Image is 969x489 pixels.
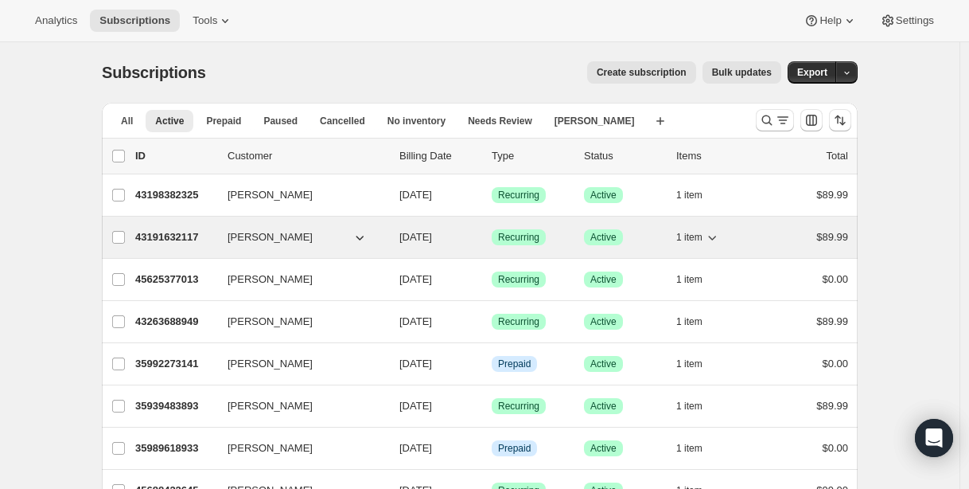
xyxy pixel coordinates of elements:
[135,148,848,164] div: IDCustomerBilling DateTypeStatusItemsTotal
[584,148,664,164] p: Status
[399,400,432,412] span: [DATE]
[228,440,313,456] span: [PERSON_NAME]
[399,315,432,327] span: [DATE]
[135,314,215,330] p: 43263688949
[676,226,720,248] button: 1 item
[498,231,539,244] span: Recurring
[676,148,756,164] div: Items
[648,110,673,132] button: Create new view
[816,315,848,327] span: $89.99
[135,229,215,245] p: 43191632117
[135,356,215,372] p: 35992273141
[590,442,617,455] span: Active
[135,187,215,203] p: 43198382325
[498,189,539,201] span: Recurring
[676,400,702,413] span: 1 item
[676,358,702,370] span: 1 item
[135,268,848,291] div: 45625377013[PERSON_NAME][DATE]SuccessRecurringSuccessActive1 item$0.00
[135,395,848,417] div: 35939483893[PERSON_NAME][DATE]SuccessRecurringSuccessActive1 item$89.99
[590,273,617,286] span: Active
[228,272,313,288] span: [PERSON_NAME]
[822,273,848,285] span: $0.00
[228,187,313,203] span: [PERSON_NAME]
[228,314,313,330] span: [PERSON_NAME]
[498,273,539,286] span: Recurring
[702,61,781,84] button: Bulk updates
[102,64,206,81] span: Subscriptions
[498,315,539,328] span: Recurring
[320,115,365,127] span: Cancelled
[135,398,215,414] p: 35939483893
[228,356,313,372] span: [PERSON_NAME]
[206,115,241,127] span: Prepaid
[399,148,479,164] p: Billing Date
[676,273,702,286] span: 1 item
[218,309,377,334] button: [PERSON_NAME]
[676,353,720,375] button: 1 item
[797,66,827,79] span: Export
[819,14,841,27] span: Help
[228,398,313,414] span: [PERSON_NAME]
[218,393,377,419] button: [PERSON_NAME]
[829,109,851,131] button: Sort the results
[135,148,215,164] p: ID
[788,61,837,84] button: Export
[155,115,184,127] span: Active
[816,231,848,243] span: $89.99
[135,440,215,456] p: 35989618933
[676,395,720,417] button: 1 item
[676,268,720,291] button: 1 item
[587,61,696,84] button: Create subscription
[816,400,848,412] span: $89.99
[915,419,953,457] div: Open Intercom Messenger
[756,109,794,131] button: Search and filter results
[676,442,702,455] span: 1 item
[135,272,215,288] p: 45625377013
[399,358,432,370] span: [DATE]
[35,14,77,27] span: Analytics
[676,189,702,201] span: 1 item
[399,273,432,285] span: [DATE]
[218,436,377,461] button: [PERSON_NAME]
[794,10,866,32] button: Help
[676,315,702,328] span: 1 item
[218,182,377,208] button: [PERSON_NAME]
[228,148,387,164] p: Customer
[218,225,377,250] button: [PERSON_NAME]
[399,442,432,454] span: [DATE]
[800,109,823,131] button: Customize table column order and visibility
[263,115,298,127] span: Paused
[597,66,687,79] span: Create subscription
[135,311,848,333] div: 43263688949[PERSON_NAME][DATE]SuccessRecurringSuccessActive1 item$89.99
[399,231,432,243] span: [DATE]
[498,442,531,455] span: Prepaid
[555,115,635,127] span: [PERSON_NAME]
[218,267,377,292] button: [PERSON_NAME]
[183,10,243,32] button: Tools
[498,358,531,370] span: Prepaid
[590,358,617,370] span: Active
[822,442,848,454] span: $0.00
[822,358,848,370] span: $0.00
[676,437,720,460] button: 1 item
[676,231,702,244] span: 1 item
[590,400,617,413] span: Active
[816,189,848,201] span: $89.99
[827,148,848,164] p: Total
[90,10,180,32] button: Subscriptions
[492,148,571,164] div: Type
[676,184,720,206] button: 1 item
[712,66,772,79] span: Bulk updates
[218,351,377,377] button: [PERSON_NAME]
[135,353,848,375] div: 35992273141[PERSON_NAME][DATE]InfoPrepaidSuccessActive1 item$0.00
[193,14,217,27] span: Tools
[99,14,170,27] span: Subscriptions
[135,437,848,460] div: 35989618933[PERSON_NAME][DATE]InfoPrepaidSuccessActive1 item$0.00
[468,115,532,127] span: Needs Review
[25,10,87,32] button: Analytics
[676,311,720,333] button: 1 item
[498,400,539,413] span: Recurring
[228,229,313,245] span: [PERSON_NAME]
[590,315,617,328] span: Active
[590,189,617,201] span: Active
